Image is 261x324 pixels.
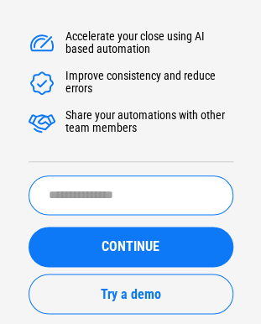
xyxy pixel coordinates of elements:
[29,227,233,267] button: CONTINUE
[29,109,55,136] img: Accelerate
[65,70,233,97] div: Improve consistency and reduce errors
[65,109,233,136] div: Share your automations with other team members
[29,274,233,314] button: Try a demo
[29,70,55,97] img: Accelerate
[102,240,159,253] span: CONTINUE
[29,30,55,57] img: Accelerate
[65,30,233,57] div: Accelerate your close using AI based automation
[101,287,161,300] span: Try a demo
